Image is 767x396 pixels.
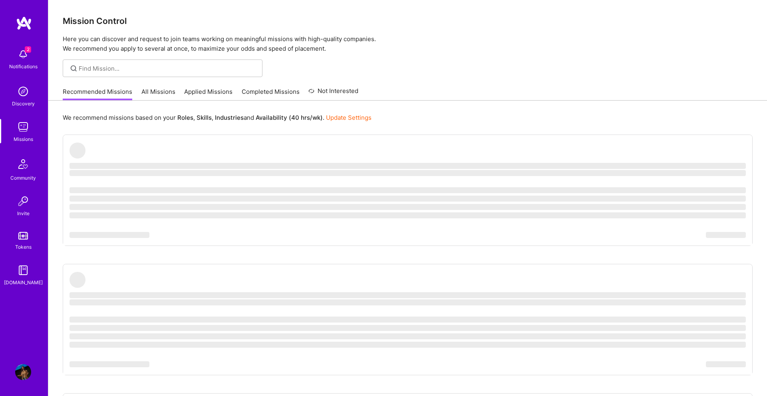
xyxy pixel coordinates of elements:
[25,46,31,53] span: 2
[18,232,28,240] img: tokens
[63,16,753,26] h3: Mission Control
[9,62,38,71] div: Notifications
[326,114,372,121] a: Update Settings
[14,135,33,143] div: Missions
[15,243,32,251] div: Tokens
[17,209,30,218] div: Invite
[184,87,232,101] a: Applied Missions
[12,99,35,108] div: Discovery
[15,262,31,278] img: guide book
[15,83,31,99] img: discovery
[141,87,175,101] a: All Missions
[79,64,256,73] input: Find Mission...
[4,278,43,287] div: [DOMAIN_NAME]
[308,86,358,101] a: Not Interested
[15,193,31,209] img: Invite
[256,114,323,121] b: Availability (40 hrs/wk)
[63,87,132,101] a: Recommended Missions
[177,114,193,121] b: Roles
[15,46,31,62] img: bell
[15,364,31,380] img: User Avatar
[63,34,753,53] p: Here you can discover and request to join teams working on meaningful missions with high-quality ...
[242,87,300,101] a: Completed Missions
[13,364,33,380] a: User Avatar
[63,113,372,122] p: We recommend missions based on your , , and .
[10,174,36,182] div: Community
[215,114,244,121] b: Industries
[69,64,78,73] i: icon SearchGrey
[14,154,33,174] img: Community
[15,119,31,135] img: teamwork
[16,16,32,30] img: logo
[197,114,212,121] b: Skills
